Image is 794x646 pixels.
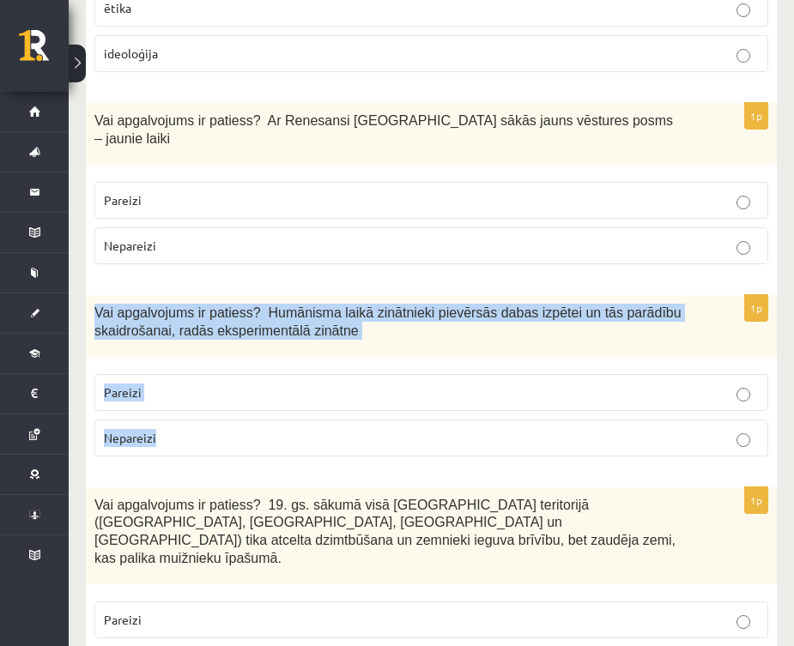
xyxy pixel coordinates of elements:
a: Rīgas 1. Tālmācības vidusskola [19,30,69,73]
span: Vai apgalvojums ir patiess? Ar Renesansi [GEOGRAPHIC_DATA] sākās jauns vēstures posms – jaunie laiki [94,113,673,146]
input: Nepareizi [736,241,750,255]
p: 1p [744,294,768,322]
input: ideoloģija [736,49,750,63]
span: Nepareizi [104,238,156,253]
span: Pareizi [104,384,142,400]
span: Pareizi [104,192,142,208]
input: Nepareizi [736,433,750,447]
span: ideoloģija [104,45,158,61]
span: Vai apgalvojums ir patiess? 19. gs. sākumā visā [GEOGRAPHIC_DATA] teritorijā ([GEOGRAPHIC_DATA], ... [94,498,676,565]
input: Pareizi [736,196,750,209]
input: Pareizi [736,388,750,401]
span: Pareizi [104,612,142,627]
p: 1p [744,486,768,514]
p: 1p [744,102,768,130]
input: ētika [736,3,750,17]
input: Pareizi [736,615,750,629]
span: Nepareizi [104,430,156,445]
span: Vai apgalvojums ir patiess? Humānisma laikā zinātnieki pievērsās dabas izpētei un tās parādību sk... [94,305,682,338]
